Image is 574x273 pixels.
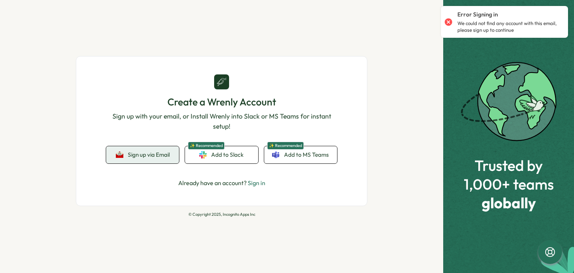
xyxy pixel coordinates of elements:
p: We could not find any account with this email, please sign up to continue [457,20,561,33]
span: Trusted by [464,157,554,174]
span: 1,000+ teams [464,176,554,192]
span: ✨ Recommended [188,142,225,150]
span: Sign up via Email [128,151,170,158]
p: © Copyright 2025, Incognito Apps Inc [76,212,367,217]
p: Error Signing in [457,10,498,19]
span: globally [464,194,554,211]
p: Sign up with your email, or Install Wrenly into Slack or MS Teams for instant setup! [106,111,337,131]
span: Add to MS Teams [284,151,329,159]
h1: Create a Wrenly Account [106,95,337,108]
span: ✨ Recommended [267,142,304,150]
p: Already have an account? [178,178,265,188]
span: Add to Slack [211,151,244,159]
a: Sign in [248,179,265,187]
a: ✨ RecommendedAdd to MS Teams [264,146,337,163]
button: Sign up via Email [106,146,179,163]
a: ✨ RecommendedAdd to Slack [185,146,258,163]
